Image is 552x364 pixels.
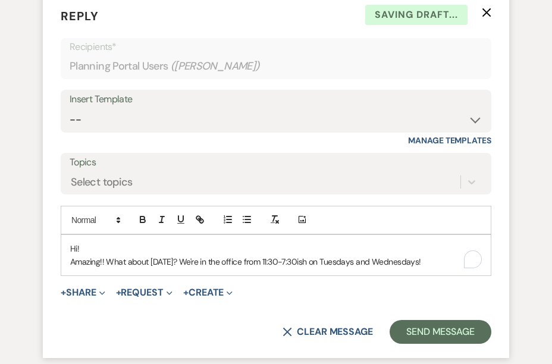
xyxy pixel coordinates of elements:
[70,154,482,171] label: Topics
[70,255,482,268] p: Amazing!! What about [DATE]? We're in the office from 11:30-7:30ish on Tuesdays and Wednesdays!
[116,288,172,297] button: Request
[61,235,491,276] div: To enrich screen reader interactions, please activate Accessibility in Grammarly extension settings
[408,135,491,146] a: Manage Templates
[283,327,373,337] button: Clear message
[116,288,121,297] span: +
[61,8,99,24] span: Reply
[70,39,482,55] p: Recipients*
[70,242,482,255] p: Hi!
[61,288,105,297] button: Share
[61,288,66,297] span: +
[183,288,189,297] span: +
[70,91,482,108] div: Insert Template
[70,55,482,78] div: Planning Portal Users
[71,174,133,190] div: Select topics
[365,5,468,25] span: Saving draft...
[183,288,233,297] button: Create
[390,320,491,344] button: Send Message
[171,58,260,74] span: ( [PERSON_NAME] )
